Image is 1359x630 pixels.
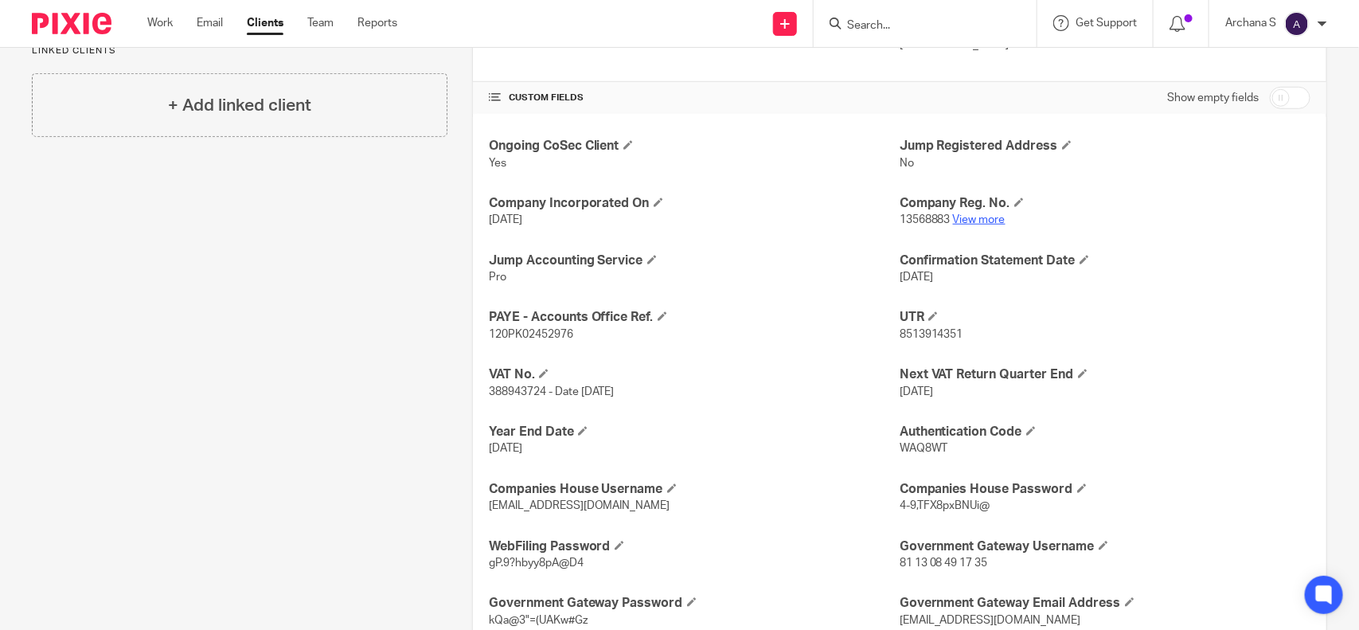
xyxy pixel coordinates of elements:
img: svg%3E [1284,11,1310,37]
a: Team [307,15,334,31]
a: Clients [247,15,283,31]
span: [DATE] [900,386,933,397]
h4: CUSTOM FIELDS [489,92,900,104]
span: No [900,158,914,169]
span: 388943724 - Date [DATE] [489,386,615,397]
span: gP.9?hbyy8pA@D4 [489,558,584,569]
h4: Ongoing CoSec Client [489,138,900,155]
h4: Government Gateway Password [489,595,900,612]
span: kQa@3"=(UAKw#Gz [489,615,588,626]
h4: Next VAT Return Quarter End [900,366,1310,383]
span: Pro [489,272,506,283]
span: [EMAIL_ADDRESS][DOMAIN_NAME] [489,500,670,511]
span: 8513914351 [900,329,963,340]
span: [DATE] [900,272,933,283]
h4: Year End Date [489,424,900,440]
h4: Companies House Password [900,481,1310,498]
span: 81 13 08 49 17 35 [900,558,988,569]
h4: PAYE - Accounts Office Ref. [489,309,900,326]
span: [DATE] [489,443,522,454]
h4: Confirmation Statement Date [900,252,1310,269]
a: View more [953,214,1006,225]
input: Search [845,19,989,33]
span: [EMAIL_ADDRESS][DOMAIN_NAME] [900,615,1081,626]
h4: Company Incorporated On [489,195,900,212]
h4: Government Gateway Username [900,538,1310,555]
p: Archana S [1225,15,1276,31]
h4: VAT No. [489,366,900,383]
span: [DATE] [489,214,522,225]
span: WAQ8WT [900,443,948,454]
h4: Jump Registered Address [900,138,1310,155]
span: 4-9,TFX8pxBNUi@ [900,500,990,511]
a: Work [147,15,173,31]
span: 13568883 [900,214,951,225]
p: Linked clients [32,45,447,57]
h4: Companies House Username [489,481,900,498]
label: Show empty fields [1167,90,1259,106]
h4: Jump Accounting Service [489,252,900,269]
h4: WebFiling Password [489,538,900,555]
span: 120PK02452976 [489,329,573,340]
h4: UTR [900,309,1310,326]
a: Reports [357,15,397,31]
h4: Company Reg. No. [900,195,1310,212]
h4: Authentication Code [900,424,1310,440]
span: Yes [489,158,506,169]
span: Get Support [1076,18,1137,29]
h4: Government Gateway Email Address [900,595,1310,612]
a: Email [197,15,223,31]
h4: + Add linked client [168,93,311,118]
img: Pixie [32,13,111,34]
